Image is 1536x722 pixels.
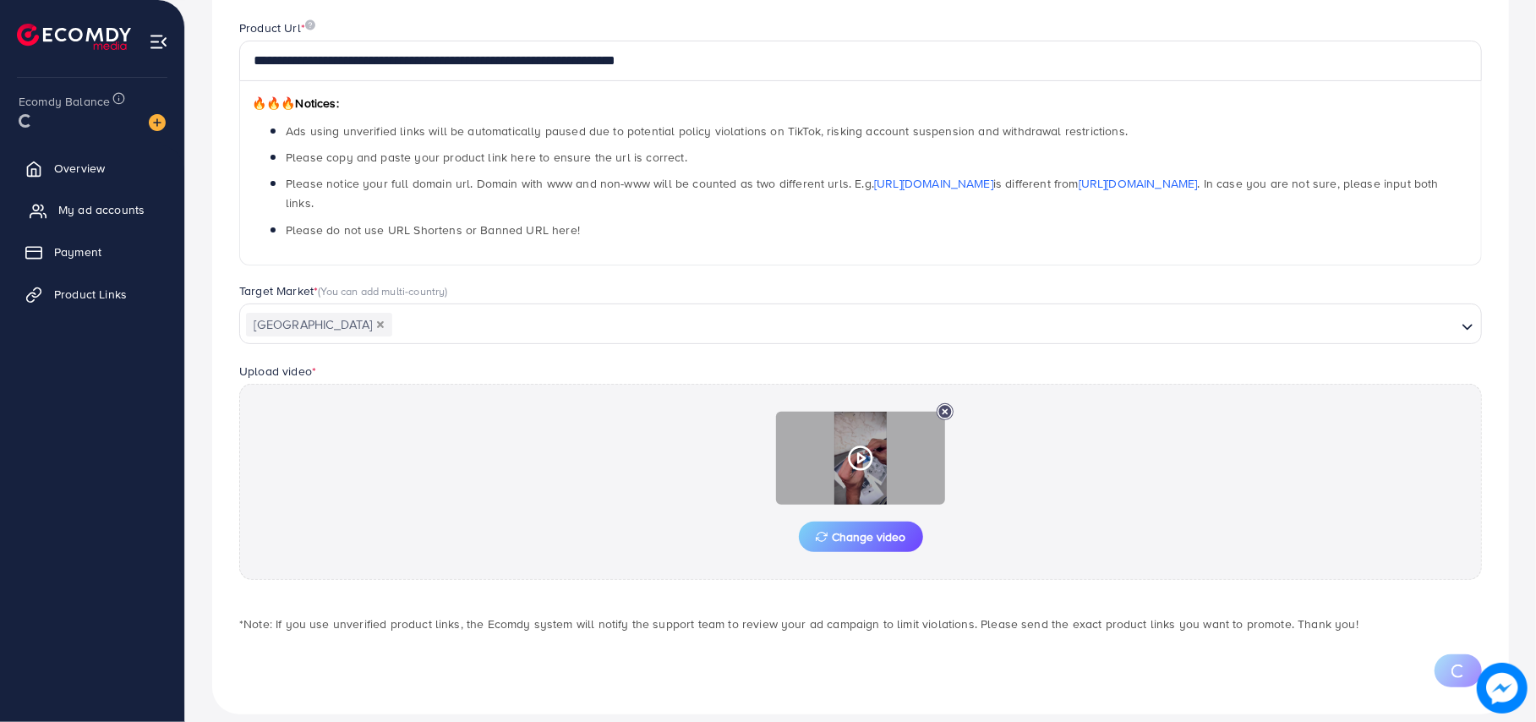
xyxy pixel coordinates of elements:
span: Please do not use URL Shortens or Banned URL here! [286,222,580,238]
a: Payment [13,235,172,269]
span: Overview [54,160,105,177]
span: My ad accounts [58,201,145,218]
img: logo [17,24,131,50]
label: Product Url [239,19,315,36]
div: Search for option [239,304,1482,344]
p: *Note: If you use unverified product links, the Ecomdy system will notify the support team to rev... [239,614,1482,634]
span: Ads using unverified links will be automatically paused due to potential policy violations on Tik... [286,123,1128,139]
img: image [1477,663,1528,714]
span: Notices: [252,95,339,112]
a: Overview [13,151,172,185]
span: 🔥🔥🔥 [252,95,295,112]
span: Payment [54,243,101,260]
span: [GEOGRAPHIC_DATA] [246,313,392,336]
input: Search for option [394,312,1455,338]
button: Deselect Pakistan [376,320,385,329]
a: My ad accounts [13,193,172,227]
span: Ecomdy Balance [19,93,110,110]
span: Please copy and paste your product link here to ensure the url is correct. [286,149,687,166]
a: [URL][DOMAIN_NAME] [874,175,993,192]
a: [URL][DOMAIN_NAME] [1079,175,1198,192]
button: Change video [799,522,923,552]
img: image [149,114,166,131]
span: Product Links [54,286,127,303]
img: image [305,19,315,30]
span: (You can add multi-country) [318,283,447,298]
a: Product Links [13,277,172,311]
span: Change video [816,531,906,543]
label: Upload video [239,363,316,380]
span: Please notice your full domain url. Domain with www and non-www will be counted as two different ... [286,175,1439,211]
img: menu [149,32,168,52]
label: Target Market [239,282,448,299]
